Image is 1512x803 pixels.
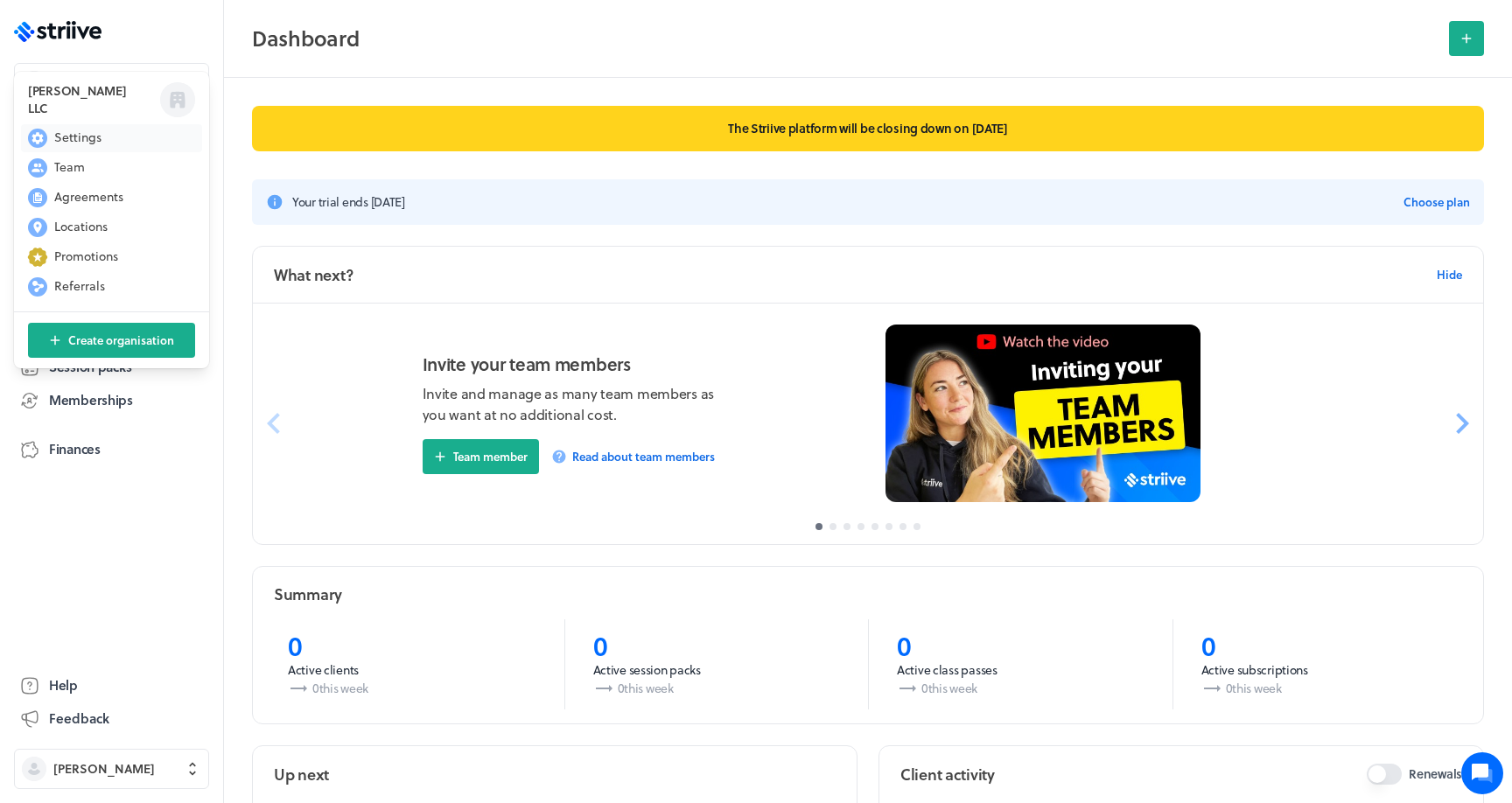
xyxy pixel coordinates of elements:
button: New conversation [14,113,336,150]
h3: Invite your team members [423,352,631,376]
span: Create organisation [68,332,174,348]
span: Renewals [1409,765,1462,783]
button: 7 [899,523,905,541]
h2: Summary [274,583,342,605]
span: Team member [453,449,528,464]
p: Invite and manage as many team members as you want at no additional cost. [423,383,738,425]
iframe: gist-messenger-bubble-iframe [1461,752,1503,794]
button: 2 [829,523,836,541]
span: Read about team members [572,449,715,464]
h3: [PERSON_NAME] LLC [28,82,146,117]
input: Search articles [38,212,325,247]
span: Agreements [54,188,123,206]
button: Team member [423,439,539,474]
p: 0 this week [288,678,536,699]
p: 0 [593,630,841,661]
p: Active clients [288,661,536,679]
button: Promotions [21,243,202,271]
p: 0 this week [1201,678,1449,699]
button: 4 [857,523,864,541]
h2: Client activity [900,764,995,786]
span: Settings [54,129,101,146]
a: Read about team members [553,439,715,474]
h2: Dashboard [252,21,1438,56]
h2: Up next [274,764,329,786]
p: Active subscriptions [1201,661,1449,679]
p: Active session packs [593,661,841,679]
button: 6 [885,523,892,541]
span: Locations [54,218,108,235]
a: 0Active session packs0this week [564,619,869,710]
span: Choose plan [1403,194,1470,210]
p: The Striive platform will be closing down on [DATE] [252,106,1484,151]
a: 0Active subscriptions0this week [1172,619,1477,710]
p: Find an answer quickly [10,183,339,204]
button: 5 [871,523,878,541]
button: 8 [913,523,920,541]
h1: Hi [PERSON_NAME] [63,44,286,69]
button: Settings [21,124,202,152]
p: 0 [288,630,536,661]
button: Create organisation [28,323,195,358]
button: Agreements [21,184,202,212]
button: Hide [1437,257,1462,292]
button: Referrals [21,273,202,301]
span: Hide [1437,267,1462,283]
button: Renewals [1367,764,1402,785]
h3: Your trial ends [DATE] [292,193,1403,211]
p: Active class passes [897,661,1144,679]
h2: We're here to help. Ask us anything! [63,78,286,99]
span: Promotions [54,248,118,265]
span: New conversation [113,124,210,138]
p: 0 [1201,630,1449,661]
button: 3 [843,523,850,541]
span: Team [54,158,85,176]
button: Team [21,154,202,182]
button: 1 [815,523,820,541]
p: 0 this week [593,678,841,699]
a: 0Active clients0this week [260,619,564,710]
p: 0 [897,630,1144,661]
p: 0 this week [897,678,1144,699]
h2: What next? [274,264,354,286]
span: Referrals [54,277,105,295]
button: Choose plan [1403,193,1470,211]
button: Locations [21,213,202,241]
a: 0Active class passes0this week [868,619,1172,710]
